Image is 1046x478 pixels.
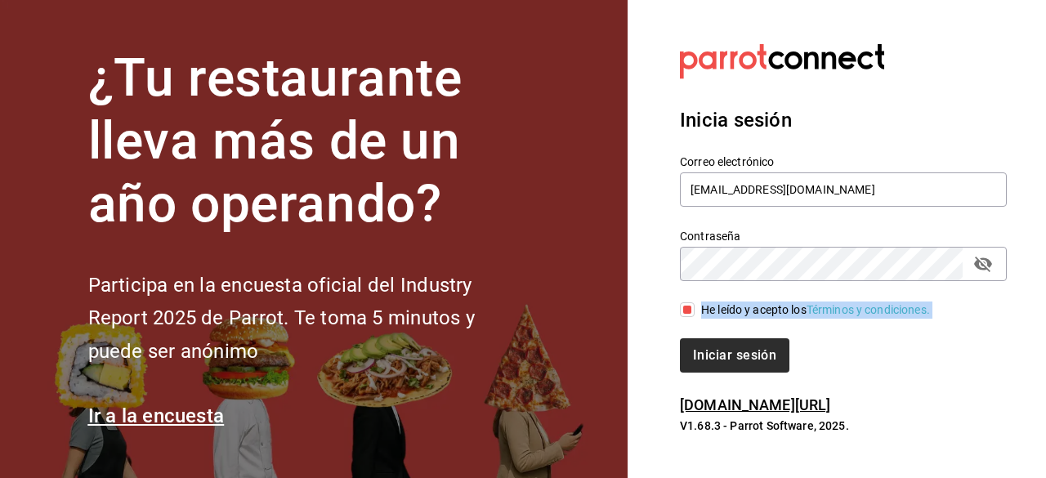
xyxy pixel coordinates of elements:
[680,156,1007,168] label: Correo electrónico
[88,47,530,235] h1: ¿Tu restaurante lleva más de un año operando?
[680,105,1007,135] h3: Inicia sesión
[680,396,830,413] a: [DOMAIN_NAME][URL]
[88,269,530,369] h2: Participa en la encuesta oficial del Industry Report 2025 de Parrot. Te toma 5 minutos y puede se...
[969,250,997,278] button: passwordField
[701,302,930,319] div: He leído y acepto los
[680,230,1007,242] label: Contraseña
[680,418,1007,434] p: V1.68.3 - Parrot Software, 2025.
[680,338,789,373] button: Iniciar sesión
[680,172,1007,207] input: Ingresa tu correo electrónico
[88,404,225,427] a: Ir a la encuesta
[807,303,930,316] a: Términos y condiciones.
